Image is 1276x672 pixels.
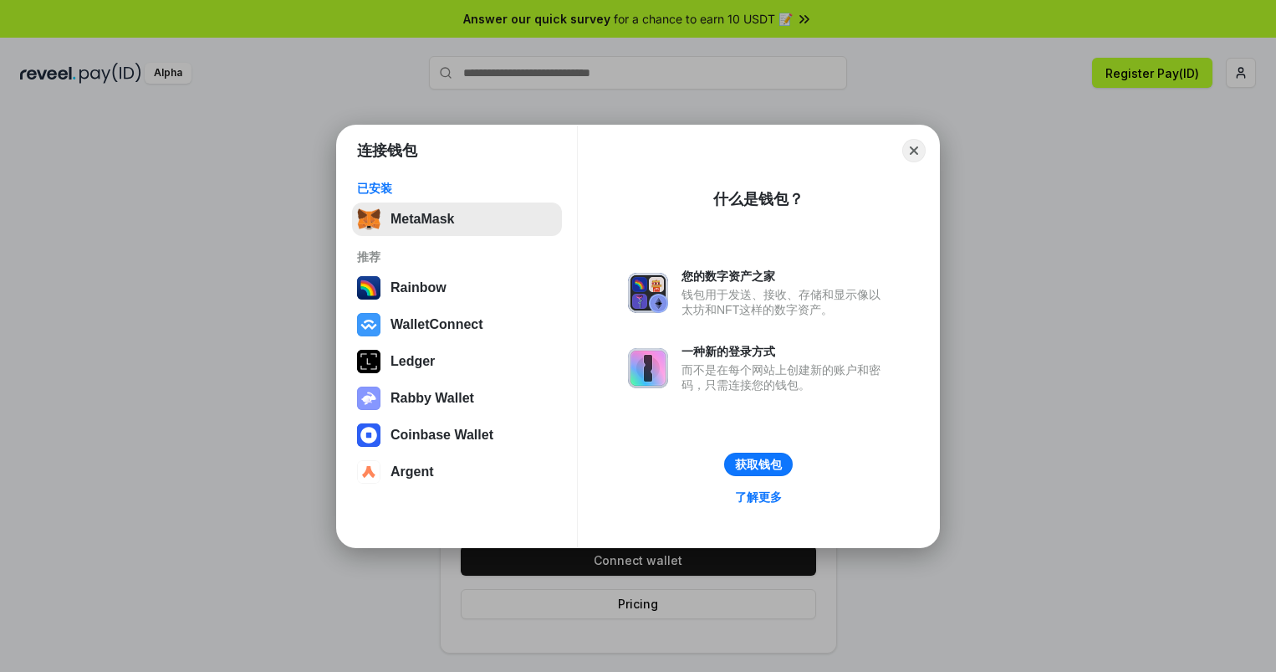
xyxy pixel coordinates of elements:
div: 已安装 [357,181,557,196]
button: Ledger [352,345,562,378]
div: 了解更多 [735,490,782,505]
img: svg+xml,%3Csvg%20width%3D%2228%22%20height%3D%2228%22%20viewBox%3D%220%200%2028%2028%22%20fill%3D... [357,313,380,336]
img: svg+xml,%3Csvg%20xmlns%3D%22http%3A%2F%2Fwww.w3.org%2F2000%2Fsvg%22%20fill%3D%22none%22%20viewBox... [357,387,380,410]
div: 获取钱包 [735,457,782,472]
button: MetaMask [352,203,562,236]
div: 什么是钱包？ [713,189,804,209]
div: Coinbase Wallet [390,428,493,443]
div: 您的数字资产之家 [681,269,889,284]
div: Rainbow [390,280,447,295]
a: 了解更多 [725,486,792,508]
div: WalletConnect [390,317,483,332]
h1: 连接钱包 [357,141,417,161]
img: svg+xml,%3Csvg%20width%3D%2228%22%20height%3D%2228%22%20viewBox%3D%220%200%2028%2028%22%20fill%3D... [357,460,380,484]
img: svg+xml,%3Csvg%20xmlns%3D%22http%3A%2F%2Fwww.w3.org%2F2000%2Fsvg%22%20width%3D%2228%22%20height%3... [357,350,380,373]
button: Argent [352,455,562,489]
div: 钱包用于发送、接收、存储和显示像以太坊和NFT这样的数字资产。 [681,287,889,317]
img: svg+xml,%3Csvg%20xmlns%3D%22http%3A%2F%2Fwww.w3.org%2F2000%2Fsvg%22%20fill%3D%22none%22%20viewBox... [628,273,668,313]
div: Ledger [390,354,435,369]
div: 而不是在每个网站上创建新的账户和密码，只需连接您的钱包。 [681,362,889,392]
button: Close [902,139,926,162]
div: MetaMask [390,212,454,227]
div: Rabby Wallet [390,391,474,406]
button: 获取钱包 [724,453,793,476]
img: svg+xml,%3Csvg%20width%3D%2228%22%20height%3D%2228%22%20viewBox%3D%220%200%2028%2028%22%20fill%3D... [357,423,380,447]
button: Rainbow [352,271,562,305]
img: svg+xml,%3Csvg%20fill%3D%22none%22%20height%3D%2233%22%20viewBox%3D%220%200%2035%2033%22%20width%... [357,208,380,231]
img: svg+xml,%3Csvg%20width%3D%22120%22%20height%3D%22120%22%20viewBox%3D%220%200%20120%20120%22%20fil... [357,276,380,300]
button: Rabby Wallet [352,382,562,415]
button: WalletConnect [352,308,562,341]
img: svg+xml,%3Csvg%20xmlns%3D%22http%3A%2F%2Fwww.w3.org%2F2000%2Fsvg%22%20fill%3D%22none%22%20viewBox... [628,348,668,388]
div: 一种新的登录方式 [681,344,889,359]
div: Argent [390,464,434,480]
button: Coinbase Wallet [352,418,562,452]
div: 推荐 [357,249,557,264]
